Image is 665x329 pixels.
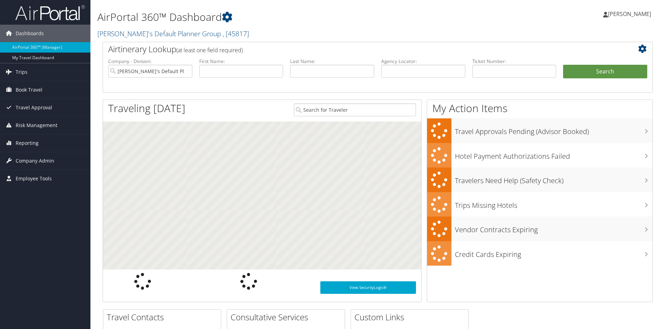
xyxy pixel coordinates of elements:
h3: Travelers Need Help (Safety Check) [455,172,652,186]
h3: Travel Approvals Pending (Advisor Booked) [455,123,652,136]
span: Employee Tools [16,170,52,187]
span: Risk Management [16,117,57,134]
span: Company Admin [16,152,54,170]
h2: Custom Links [354,311,468,323]
h3: Credit Cards Expiring [455,246,652,259]
span: Trips [16,63,27,81]
a: [PERSON_NAME] [603,3,658,24]
a: Vendor Contracts Expiring [427,217,652,241]
h2: Consultative Services [231,311,345,323]
span: Book Travel [16,81,42,99]
label: Agency Locator: [381,58,465,65]
input: Search for Traveler [294,103,416,116]
h3: Trips Missing Hotels [455,197,652,210]
span: Reporting [16,134,39,152]
h2: Travel Contacts [107,311,221,323]
a: Credit Cards Expiring [427,241,652,266]
a: Travel Approvals Pending (Advisor Booked) [427,118,652,143]
h2: Airtinerary Lookup [108,43,601,55]
span: Dashboards [16,25,44,42]
button: Search [563,65,647,79]
a: Hotel Payment Authorizations Failed [427,143,652,168]
label: Last Name: [290,58,374,65]
h3: Vendor Contracts Expiring [455,221,652,235]
h3: Hotel Payment Authorizations Failed [455,148,652,161]
h1: My Action Items [427,101,652,116]
span: , [ 45817 ] [223,29,249,38]
a: [PERSON_NAME]'s Default Planner Group [97,29,249,38]
img: airportal-logo.png [15,5,85,21]
a: Travelers Need Help (Safety Check) [427,167,652,192]
a: View SecurityLogic® [320,281,416,294]
h1: AirPortal 360™ Dashboard [97,10,471,24]
label: First Name: [199,58,283,65]
label: Ticket Number: [472,58,556,65]
span: (at least one field required) [176,46,243,54]
a: Trips Missing Hotels [427,192,652,217]
span: [PERSON_NAME] [608,10,651,18]
label: Company - Division: [108,58,192,65]
h1: Traveling [DATE] [108,101,185,116]
span: Travel Approval [16,99,52,116]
